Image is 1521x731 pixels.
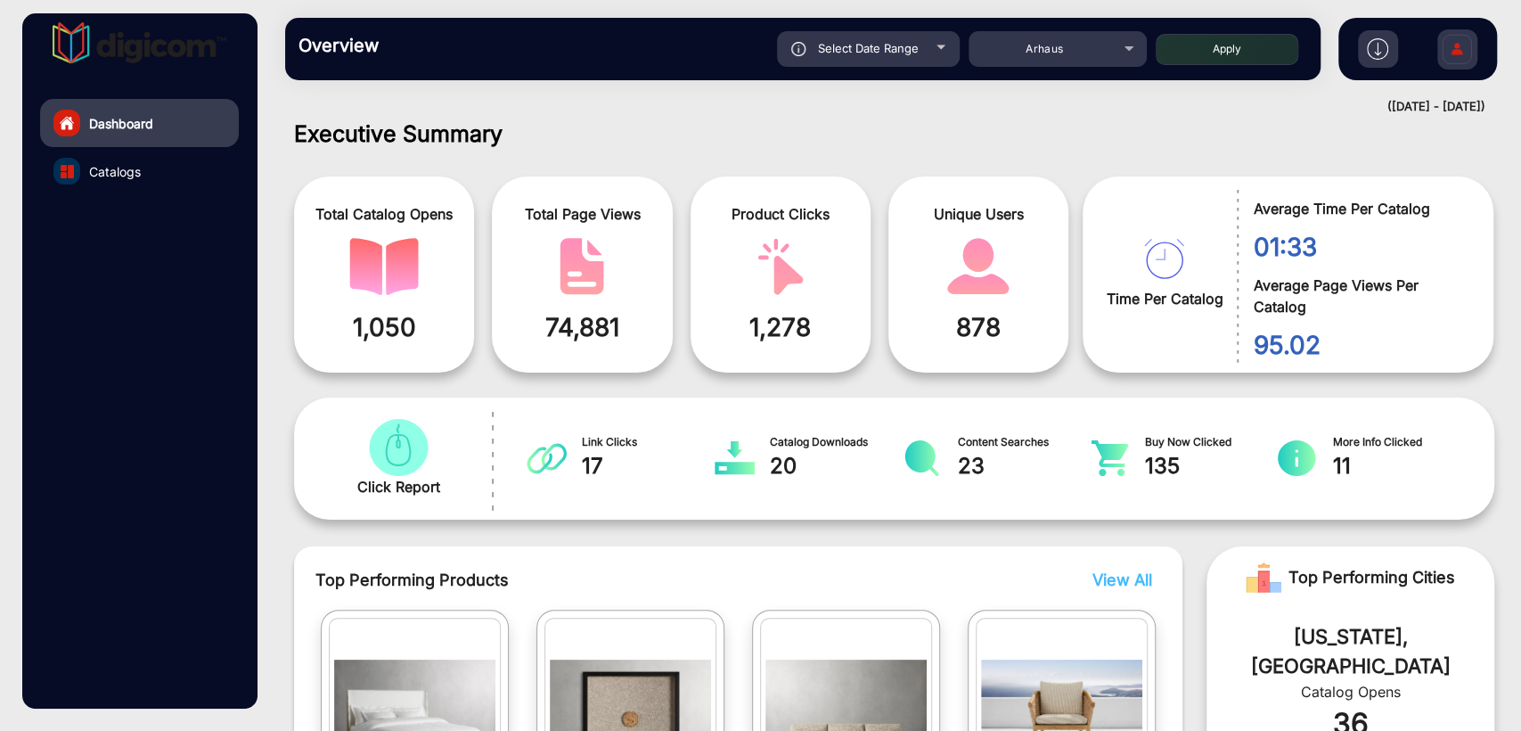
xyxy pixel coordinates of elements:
[902,440,942,476] img: catalog
[61,165,74,178] img: catalog
[307,203,461,225] span: Total Catalog Opens
[1288,560,1455,595] span: Top Performing Cities
[1090,440,1130,476] img: catalog
[1088,568,1148,592] button: View All
[1156,34,1298,65] button: Apply
[582,434,715,450] span: Link Clicks
[1145,450,1278,482] span: 135
[770,434,903,450] span: Catalog Downloads
[1438,21,1476,83] img: Sign%20Up.svg
[527,440,567,476] img: catalog
[357,476,440,497] span: Click Report
[746,238,815,295] img: catalog
[59,115,75,131] img: home
[957,434,1090,450] span: Content Searches
[770,450,903,482] span: 20
[902,203,1055,225] span: Unique Users
[704,203,857,225] span: Product Clicks
[89,162,141,181] span: Catalogs
[315,568,959,592] span: Top Performing Products
[53,22,227,63] img: vmg-logo
[307,308,461,346] span: 1,050
[298,35,548,56] h3: Overview
[1253,275,1467,317] span: Average Page Views Per Catalog
[1333,450,1466,482] span: 11
[715,440,755,476] img: catalog
[704,308,857,346] span: 1,278
[505,203,658,225] span: Total Page Views
[582,450,715,482] span: 17
[89,114,153,133] span: Dashboard
[1253,326,1467,364] span: 95.02
[902,308,1055,346] span: 878
[1233,622,1468,681] div: [US_STATE], [GEOGRAPHIC_DATA]
[1145,434,1278,450] span: Buy Now Clicked
[957,450,1090,482] span: 23
[791,42,806,56] img: icon
[1367,38,1388,60] img: h2download.svg
[1333,434,1466,450] span: More Info Clicked
[1026,42,1063,55] span: Arhaus
[364,419,433,476] img: catalog
[1246,560,1281,595] img: Rank image
[294,120,1494,147] h1: Executive Summary
[944,238,1013,295] img: catalog
[1144,239,1184,279] img: catalog
[349,238,419,295] img: catalog
[40,147,239,195] a: Catalogs
[547,238,617,295] img: catalog
[1092,571,1152,589] span: View All
[1277,440,1317,476] img: catalog
[1233,681,1468,702] div: Catalog Opens
[1253,228,1467,266] span: 01:33
[818,41,919,55] span: Select Date Range
[267,98,1485,116] div: ([DATE] - [DATE])
[1253,198,1467,219] span: Average Time Per Catalog
[40,99,239,147] a: Dashboard
[505,308,658,346] span: 74,881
